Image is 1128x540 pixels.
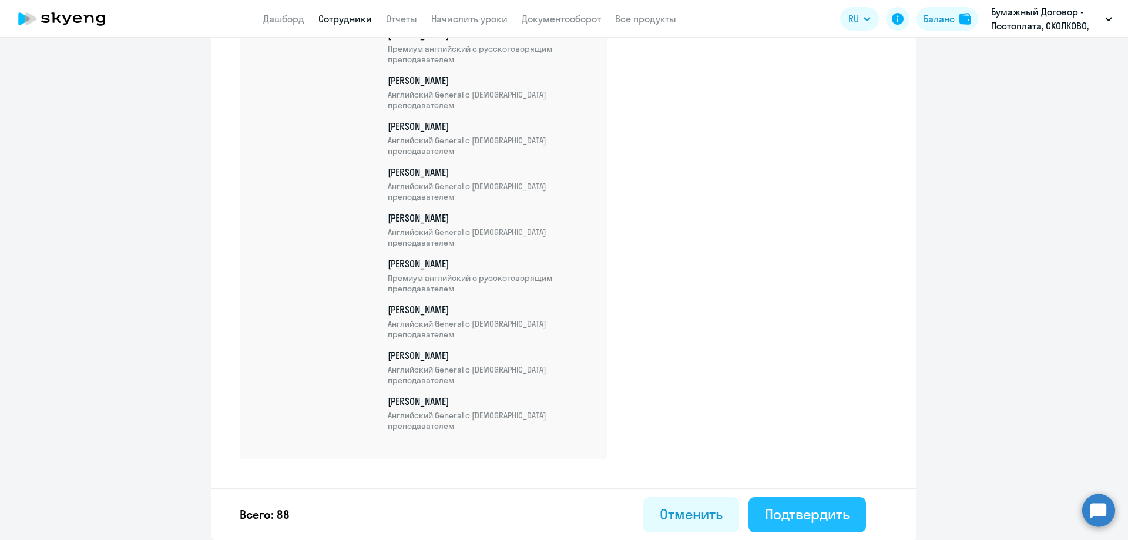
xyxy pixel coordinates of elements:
span: Английский General с [DEMOGRAPHIC_DATA] преподавателем [388,318,593,340]
div: Баланс [924,12,955,26]
a: Начислить уроки [431,13,508,25]
a: Сотрудники [318,13,372,25]
a: Отчеты [386,13,417,25]
p: [PERSON_NAME] [388,395,593,431]
p: [PERSON_NAME] [388,74,593,110]
img: balance [959,13,971,25]
button: RU [840,7,879,31]
button: Бумажный Договор - Постоплата, СКОЛКОВО, [PERSON_NAME] ШКОЛА УПРАВЛЕНИЯ [985,5,1118,33]
p: [PERSON_NAME] [388,166,593,202]
button: Балансbalance [916,7,978,31]
span: Английский General с [DEMOGRAPHIC_DATA] преподавателем [388,89,593,110]
p: [PERSON_NAME] [388,120,593,156]
span: RU [848,12,859,26]
p: Бумажный Договор - Постоплата, СКОЛКОВО, [PERSON_NAME] ШКОЛА УПРАВЛЕНИЯ [991,5,1100,33]
a: Дашборд [263,13,304,25]
span: Английский General с [DEMOGRAPHIC_DATA] преподавателем [388,135,593,156]
button: Отменить [643,497,739,532]
button: Подтвердить [748,497,866,532]
span: Английский General с [DEMOGRAPHIC_DATA] преподавателем [388,364,593,385]
span: Английский General с [DEMOGRAPHIC_DATA] преподавателем [388,410,593,431]
p: [PERSON_NAME] [388,212,593,248]
p: [PERSON_NAME] [388,303,593,340]
p: [PERSON_NAME] [388,257,593,294]
a: Все продукты [615,13,676,25]
div: Подтвердить [765,505,850,524]
span: Премиум английский с русскоговорящим преподавателем [388,273,593,294]
p: Всего: 88 [240,507,290,523]
div: Отменить [660,505,723,524]
p: [PERSON_NAME] [388,28,593,65]
span: Премиум английский с русскоговорящим преподавателем [388,43,593,65]
a: Документооборот [522,13,601,25]
span: Английский General с [DEMOGRAPHIC_DATA] преподавателем [388,227,593,248]
span: Английский General с [DEMOGRAPHIC_DATA] преподавателем [388,181,593,202]
p: [PERSON_NAME] [388,349,593,385]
